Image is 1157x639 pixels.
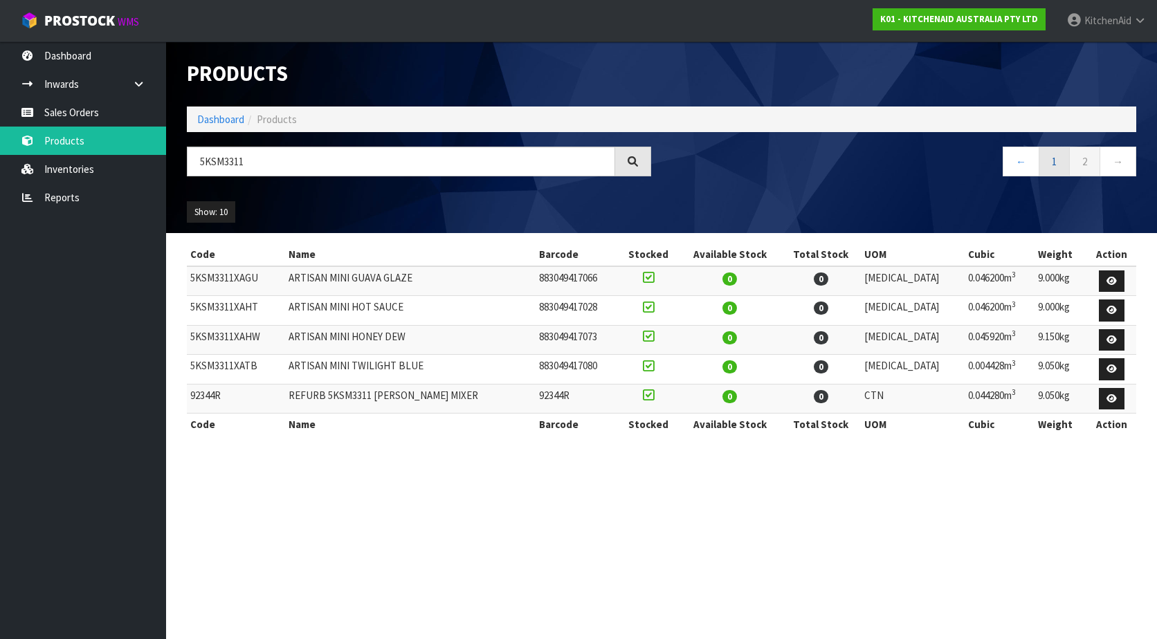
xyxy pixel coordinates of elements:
[965,384,1035,414] td: 0.044280m
[1012,270,1016,279] sup: 3
[1012,299,1016,309] sup: 3
[187,266,285,296] td: 5KSM3311XAGU
[187,384,285,414] td: 92344R
[861,325,965,355] td: [MEDICAL_DATA]
[257,113,297,126] span: Products
[814,331,828,344] span: 0
[619,243,679,266] th: Stocked
[880,13,1038,25] strong: K01 - KITCHENAID AUSTRALIA PTY LTD
[44,12,115,30] span: ProStock
[965,414,1035,436] th: Cubic
[1039,147,1070,176] a: 1
[814,390,828,403] span: 0
[1088,243,1136,266] th: Action
[722,390,737,403] span: 0
[536,384,619,414] td: 92344R
[861,296,965,326] td: [MEDICAL_DATA]
[1100,147,1136,176] a: →
[814,272,828,286] span: 0
[861,355,965,385] td: [MEDICAL_DATA]
[285,266,536,296] td: ARTISAN MINI GUAVA GLAZE
[285,325,536,355] td: ARTISAN MINI HONEY DEW
[722,302,737,315] span: 0
[1084,14,1131,27] span: KitchenAid
[187,201,235,223] button: Show: 10
[536,243,619,266] th: Barcode
[187,325,285,355] td: 5KSM3311XAHW
[679,243,781,266] th: Available Stock
[536,296,619,326] td: 883049417028
[285,243,536,266] th: Name
[187,62,651,86] h1: Products
[1035,296,1088,326] td: 9.000kg
[118,15,139,28] small: WMS
[1003,147,1039,176] a: ←
[861,243,965,266] th: UOM
[861,414,965,436] th: UOM
[1035,384,1088,414] td: 9.050kg
[187,243,285,266] th: Code
[536,355,619,385] td: 883049417080
[1035,266,1088,296] td: 9.000kg
[187,414,285,436] th: Code
[285,384,536,414] td: REFURB 5KSM3311 [PERSON_NAME] MIXER
[1035,325,1088,355] td: 9.150kg
[1035,355,1088,385] td: 9.050kg
[965,296,1035,326] td: 0.046200m
[536,325,619,355] td: 883049417073
[965,325,1035,355] td: 0.045920m
[1012,387,1016,397] sup: 3
[1012,358,1016,368] sup: 3
[1069,147,1100,176] a: 2
[722,331,737,344] span: 0
[285,355,536,385] td: ARTISAN MINI TWILIGHT BLUE
[619,414,679,436] th: Stocked
[1088,414,1136,436] th: Action
[536,414,619,436] th: Barcode
[1012,328,1016,338] sup: 3
[965,266,1035,296] td: 0.046200m
[21,12,38,29] img: cube-alt.png
[814,360,828,373] span: 0
[285,414,536,436] th: Name
[722,272,737,286] span: 0
[1035,414,1088,436] th: Weight
[187,147,615,176] input: Search products
[187,296,285,326] td: 5KSM3311XAHT
[1035,243,1088,266] th: Weight
[672,147,1136,180] nav: Page navigation
[679,414,781,436] th: Available Stock
[814,302,828,315] span: 0
[861,384,965,414] td: CTN
[965,243,1035,266] th: Cubic
[781,243,861,266] th: Total Stock
[861,266,965,296] td: [MEDICAL_DATA]
[187,355,285,385] td: 5KSM3311XATB
[722,360,737,373] span: 0
[536,266,619,296] td: 883049417066
[197,113,244,126] a: Dashboard
[285,296,536,326] td: ARTISAN MINI HOT SAUCE
[965,355,1035,385] td: 0.004428m
[781,414,861,436] th: Total Stock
